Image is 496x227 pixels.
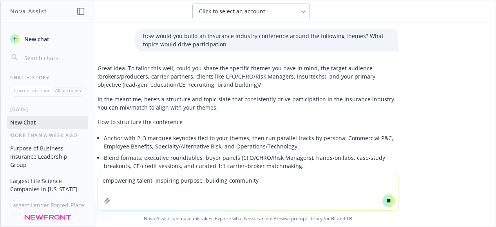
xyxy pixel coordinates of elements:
p: All accounts [55,87,81,94]
p: Current account [14,87,49,94]
p: Great idea. To tailor this well, could you share the specific themes you have in mind, the target... [98,64,398,89]
li: Add an innovation layer: insurtech demo day, startup pitches, and a “solutions lab” where attende... [104,172,398,191]
a: TR [346,215,352,222]
span: Nova Assist can make mistakes. Explore what Nova can do: Browse prompt library for and [4,211,492,227]
div: Chat History [1,74,94,81]
h1: Nova Assist [10,7,47,15]
textarea: empowering talent, inspiring purpose, building community [98,173,398,210]
a: BI [331,215,336,222]
span: Click to select an account [199,7,265,15]
p: In the meantime, here’s a structure and topic slate that consistently drive participation in the ... [98,95,398,112]
button: Largest Life Science Companies in [US_STATE] [7,174,88,196]
div: [DATE] [1,106,94,113]
p: How to structure the conference [98,118,398,126]
p: how would you build an insurance industry conference around the following themes? What topics wou... [143,32,391,48]
li: Blend formats: executive roundtables, buyer panels (CFO/CHRO/Risk Managers), hands-on labs, case-... [104,152,398,172]
button: Purpose of Business Insurance Leadership Group [7,142,88,171]
input: Search chats [23,52,85,63]
li: Anchor with 2–3 marquee keynotes tied to your themes, then run parallel tracks by persona: Commer... [104,132,398,152]
button: New chat [7,32,88,46]
span: New chat [23,35,49,43]
button: Click to select an account [192,4,310,19]
div: More than a week ago [1,132,94,139]
button: New Chat [7,116,88,129]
